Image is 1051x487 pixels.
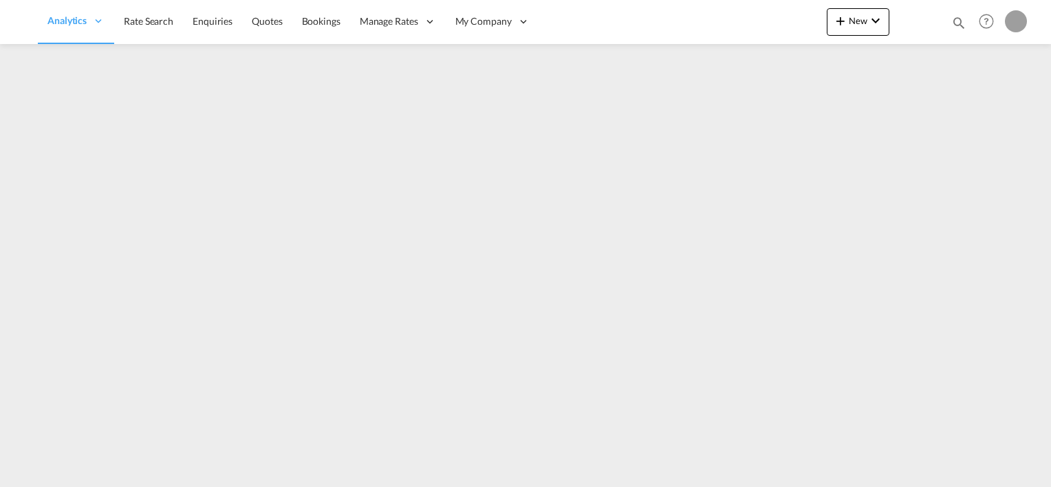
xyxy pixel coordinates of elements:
span: Rate Search [124,15,173,27]
span: Bookings [302,15,340,27]
div: icon-magnify [951,15,966,36]
div: Help [975,10,1005,34]
md-icon: icon-chevron-down [867,12,884,29]
span: My Company [455,14,512,28]
span: New [832,15,884,26]
span: Analytics [47,14,87,28]
span: Quotes [252,15,282,27]
md-icon: icon-plus 400-fg [832,12,849,29]
span: Manage Rates [360,14,418,28]
button: icon-plus 400-fgNewicon-chevron-down [827,8,889,36]
md-icon: icon-magnify [951,15,966,30]
span: Enquiries [193,15,232,27]
span: Help [975,10,998,33]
